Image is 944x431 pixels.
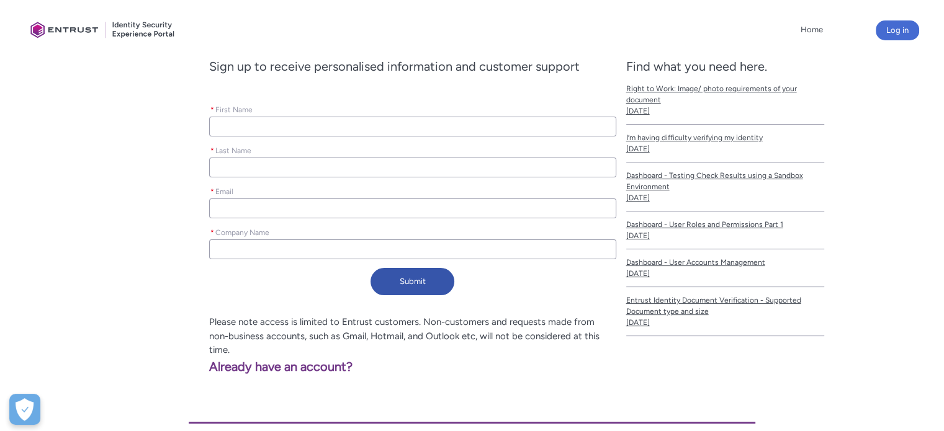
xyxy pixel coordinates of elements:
[626,231,650,240] lightning-formatted-date-time: [DATE]
[626,162,824,211] a: Dashboard - Testing Check Results using a Sandbox Environment[DATE]
[371,268,454,295] button: Submit
[626,170,824,192] span: Dashboard - Testing Check Results using a Sandbox Environment
[876,20,919,40] button: Log in
[626,125,824,162] a: I’m having difficulty verifying my identity[DATE]
[210,105,214,114] abbr: required
[626,249,824,287] a: Dashboard - User Accounts Management[DATE]
[626,144,650,153] lightning-formatted-date-time: [DATE]
[626,132,824,143] span: I’m having difficulty verifying my identity
[626,59,767,74] span: Find what you need here.
[210,228,214,237] abbr: required
[626,269,650,278] lightning-formatted-date-time: [DATE]
[626,257,824,268] span: Dashboard - User Accounts Management
[798,20,826,39] a: Home
[626,318,650,327] lightning-formatted-date-time: [DATE]
[626,211,824,249] a: Dashboard - User Roles and Permissions Part 1[DATE]
[626,76,824,125] a: Right to Work: Image/ photo requirements of your document[DATE]
[210,187,214,196] abbr: required
[210,146,214,155] abbr: required
[626,295,824,317] span: Entrust Identity Document Verification - Supported Document type and size
[209,57,616,76] span: Sign up to receive personalised information and customer support
[209,102,258,115] label: First Name
[9,394,40,425] button: Open Preferences
[626,83,824,105] span: Right to Work: Image/ photo requirements of your document
[626,219,824,230] span: Dashboard - User Roles and Permissions Part 1
[35,359,353,374] a: Already have an account?
[209,143,256,156] label: Last Name
[35,315,616,357] p: Please note access is limited to Entrust customers. Non-customers and requests made from non-busi...
[209,224,274,238] label: Company Name
[9,394,40,425] div: Cookie Preferences
[626,193,650,202] lightning-formatted-date-time: [DATE]
[626,107,650,115] lightning-formatted-date-time: [DATE]
[209,184,238,197] label: Email
[626,287,824,336] a: Entrust Identity Document Verification - Supported Document type and size[DATE]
